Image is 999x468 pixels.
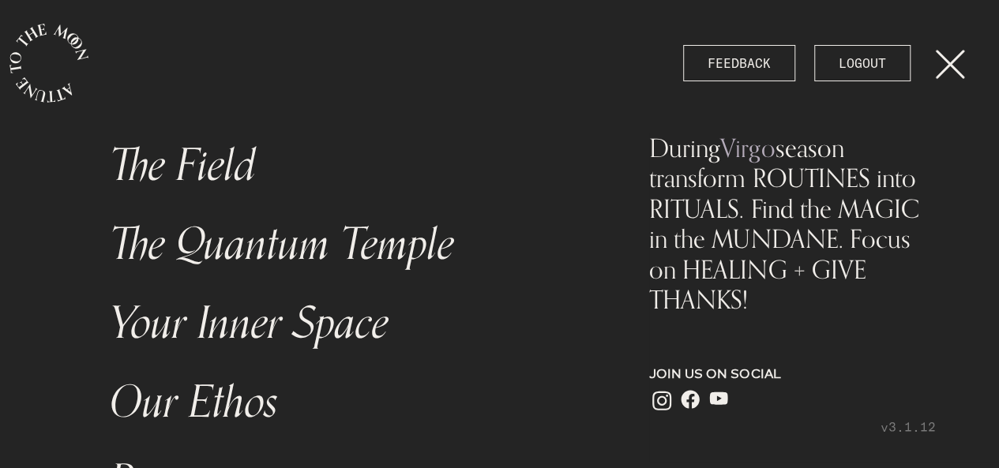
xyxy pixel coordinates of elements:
[649,365,936,384] p: JOIN US ON SOCIAL
[708,54,771,73] span: FEEDBACK
[720,132,775,163] span: Virgo
[100,126,600,205] a: The Field
[100,205,600,284] a: The Quantum Temple
[683,45,795,81] button: FEEDBACK
[100,284,600,363] a: Your Inner Space
[649,417,936,436] p: v3.1.12
[100,363,600,442] a: Our Ethos
[814,45,911,81] a: LOGOUT
[649,133,936,314] div: During season transform ROUTINES into RITUALS. Find the MAGIC in the MUNDANE. Focus on HEALING + ...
